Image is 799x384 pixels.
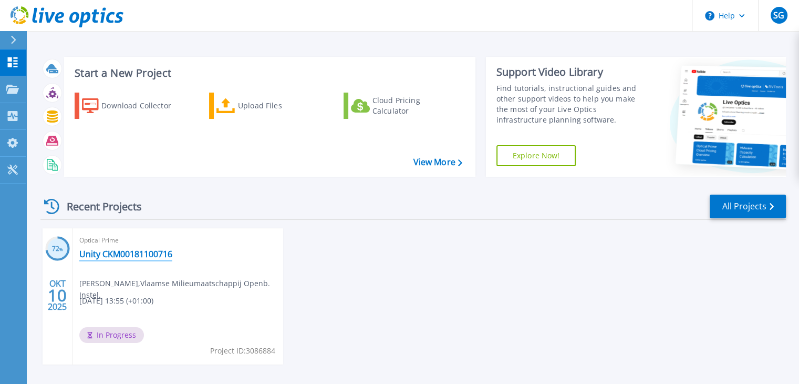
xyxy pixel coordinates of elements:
span: % [59,246,63,252]
div: Recent Projects [40,194,156,219]
div: Support Video Library [496,65,647,79]
a: Download Collector [75,93,192,119]
a: Unity CKM00181100716 [79,249,172,259]
span: [DATE] 13:55 (+01:00) [79,295,153,307]
span: Optical Prime [79,235,277,246]
h3: 72 [45,243,70,255]
span: [PERSON_NAME] , Vlaamse Milieumaatschappij Openb. Instel. [79,278,283,301]
div: Download Collector [101,95,185,116]
span: Project ID: 3086884 [210,345,275,357]
a: Upload Files [209,93,326,119]
div: Find tutorials, instructional guides and other support videos to help you make the most of your L... [496,83,647,125]
span: SG [773,11,784,19]
div: OKT 2025 [47,276,67,315]
div: Cloud Pricing Calculator [372,95,456,116]
a: Cloud Pricing Calculator [344,93,461,119]
span: 10 [48,291,67,300]
a: View More [413,157,462,167]
div: Upload Files [238,95,322,116]
a: All Projects [710,195,786,218]
h3: Start a New Project [75,67,462,79]
a: Explore Now! [496,145,576,166]
span: In Progress [79,327,144,343]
